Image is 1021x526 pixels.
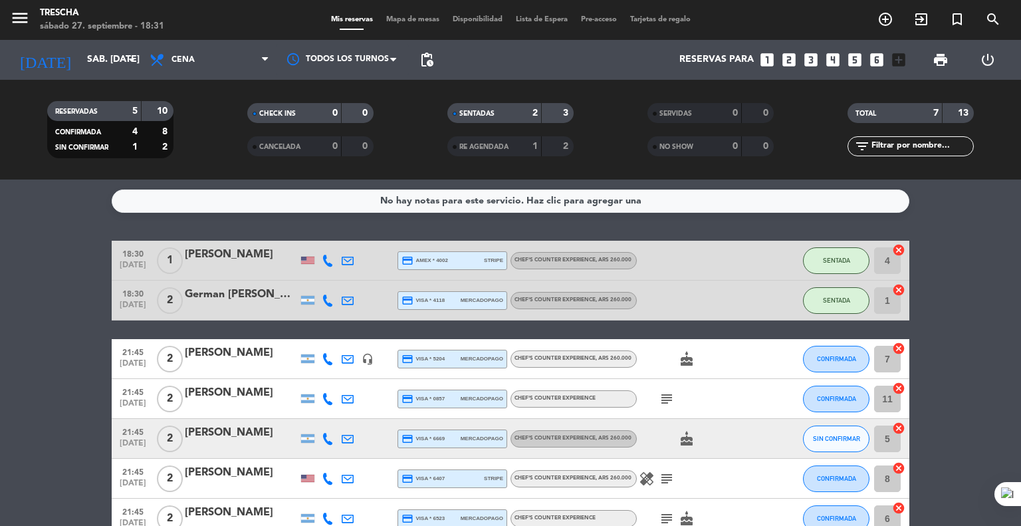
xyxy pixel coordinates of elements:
span: 21:45 [116,344,150,359]
span: CONFIRMADA [817,355,856,362]
span: mercadopago [461,434,503,443]
i: looks_6 [868,51,885,68]
span: Mapa de mesas [380,16,446,23]
div: Trescha [40,7,164,20]
strong: 1 [532,142,538,151]
span: Chef's Counter Experience [514,257,631,263]
i: power_settings_new [980,52,996,68]
span: CONFIRMADA [817,475,856,482]
strong: 8 [162,127,170,136]
strong: 7 [933,108,939,118]
span: Cena [171,55,195,65]
i: cancel [892,461,905,475]
button: CONFIRMADA [803,346,869,372]
span: TOTAL [855,110,876,117]
span: Chef's Counter Experience [514,515,596,521]
i: looks_4 [824,51,842,68]
i: turned_in_not [949,11,965,27]
span: 2 [157,465,183,492]
i: credit_card [401,255,413,267]
strong: 0 [763,108,771,118]
div: [PERSON_NAME] [185,384,298,402]
strong: 1 [132,142,138,152]
span: Chef's Counter Experience [514,475,631,481]
span: SERVIDAS [659,110,692,117]
div: [PERSON_NAME] [185,464,298,481]
button: SENTADA [803,287,869,314]
strong: 0 [362,108,370,118]
div: No hay notas para este servicio. Haz clic para agregar una [380,194,641,209]
i: credit_card [401,473,413,485]
span: , ARS 260.000 [596,356,631,361]
i: credit_card [401,513,413,525]
i: menu [10,8,30,28]
i: cancel [892,342,905,355]
i: search [985,11,1001,27]
span: mercadopago [461,354,503,363]
div: German [PERSON_NAME] [185,286,298,303]
button: menu [10,8,30,33]
i: arrow_drop_down [124,52,140,68]
i: cancel [892,243,905,257]
span: visa * 6669 [401,433,445,445]
span: mercadopago [461,296,503,305]
button: SENTADA [803,247,869,274]
div: LOG OUT [964,40,1011,80]
strong: 3 [563,108,571,118]
span: Chef's Counter Experience [514,297,631,303]
span: visa * 0857 [401,393,445,405]
strong: 13 [958,108,971,118]
i: credit_card [401,393,413,405]
span: Disponibilidad [446,16,509,23]
strong: 0 [733,142,738,151]
span: SENTADA [823,297,850,304]
i: headset_mic [362,353,374,365]
i: cancel [892,382,905,395]
i: subject [659,471,675,487]
span: stripe [484,474,503,483]
i: subject [659,391,675,407]
span: 18:30 [116,285,150,301]
i: [DATE] [10,45,80,74]
span: , ARS 260.000 [596,436,631,441]
strong: 0 [332,142,338,151]
i: looks_5 [846,51,863,68]
button: CONFIRMADA [803,465,869,492]
strong: 2 [162,142,170,152]
i: credit_card [401,433,413,445]
i: credit_card [401,353,413,365]
span: [DATE] [116,359,150,374]
span: [DATE] [116,399,150,414]
span: Chef's Counter Experience [514,396,596,401]
span: 18:30 [116,245,150,261]
span: stripe [484,256,503,265]
span: Chef's Counter Experience [514,356,631,361]
span: 21:45 [116,463,150,479]
i: credit_card [401,295,413,307]
i: add_box [890,51,907,68]
span: 1 [157,247,183,274]
button: CONFIRMADA [803,386,869,412]
span: Mis reservas [324,16,380,23]
span: SENTADA [823,257,850,264]
i: looks_one [758,51,776,68]
span: [DATE] [116,439,150,454]
i: looks_two [780,51,798,68]
i: cake [679,431,695,447]
span: [DATE] [116,301,150,316]
span: , ARS 260.000 [596,475,631,481]
strong: 0 [763,142,771,151]
span: pending_actions [419,52,435,68]
i: add_circle_outline [877,11,893,27]
span: print [933,52,949,68]
span: 2 [157,426,183,452]
i: cake [679,351,695,367]
i: cancel [892,422,905,435]
button: SIN CONFIRMAR [803,426,869,452]
span: RESERVADAS [55,108,98,115]
div: [PERSON_NAME] [185,504,298,521]
i: healing [639,471,655,487]
span: Reservas para [679,55,754,65]
span: , ARS 260.000 [596,257,631,263]
span: Tarjetas de regalo [624,16,697,23]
